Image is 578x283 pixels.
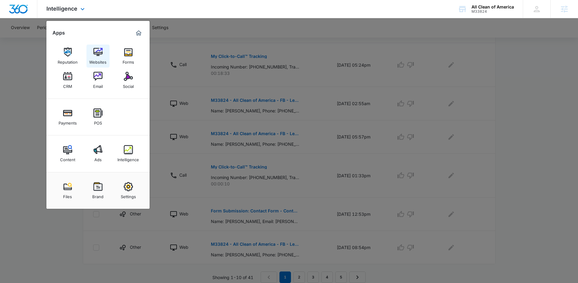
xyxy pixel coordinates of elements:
a: POS [86,105,110,128]
a: CRM [56,69,79,92]
div: POS [94,118,102,125]
span: Intelligence [46,5,77,12]
a: Marketing 360® Dashboard [134,28,144,38]
div: Social [123,81,134,89]
div: CRM [63,81,72,89]
div: Websites [89,57,106,65]
div: Brand [92,191,103,199]
h2: Apps [52,30,65,36]
div: Ads [94,154,102,162]
div: account id [472,9,514,14]
a: Intelligence [117,142,140,165]
div: Content [60,154,75,162]
div: Email [93,81,103,89]
a: Payments [56,105,79,128]
div: account name [472,5,514,9]
div: Reputation [58,57,78,65]
div: Files [63,191,72,199]
a: Files [56,179,79,202]
a: Social [117,69,140,92]
a: Ads [86,142,110,165]
div: Forms [123,57,134,65]
div: Settings [121,191,136,199]
a: Content [56,142,79,165]
a: Reputation [56,45,79,68]
div: Payments [59,118,77,125]
a: Websites [86,45,110,68]
a: Forms [117,45,140,68]
div: Intelligence [117,154,139,162]
a: Settings [117,179,140,202]
a: Brand [86,179,110,202]
a: Email [86,69,110,92]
